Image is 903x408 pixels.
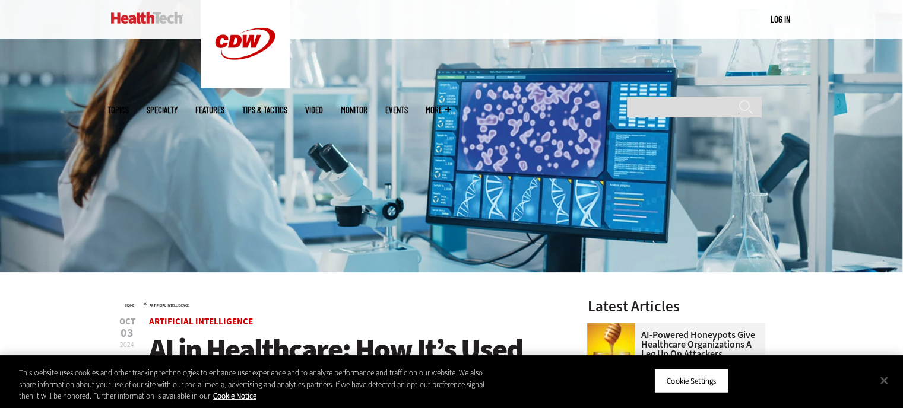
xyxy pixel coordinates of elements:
[149,315,253,327] a: Artificial Intelligence
[107,106,129,114] span: Topics
[125,303,134,308] a: Home
[385,106,408,114] a: Events
[111,12,183,24] img: Home
[120,340,134,349] span: 2024
[125,299,556,308] div: »
[201,78,290,91] a: CDW
[587,323,641,333] a: jar of honey with a honey dipper
[213,391,256,401] a: More information about your privacy
[195,106,224,114] a: Features
[587,299,765,314] h3: Latest Articles
[19,367,497,402] div: This website uses cookies and other tracking technologies to enhance user experience and to analy...
[305,106,323,114] a: Video
[341,106,367,114] a: MonITor
[119,327,135,339] span: 03
[242,106,287,114] a: Tips & Tactics
[587,330,758,359] a: AI-Powered Honeypots Give Healthcare Organizations a Leg Up on Attackers
[871,367,897,393] button: Close
[771,14,790,24] a: Log in
[654,368,728,393] button: Cookie Settings
[587,323,635,371] img: jar of honey with a honey dipper
[119,317,135,326] span: Oct
[147,106,178,114] span: Specialty
[771,13,790,26] div: User menu
[150,303,189,308] a: Artificial Intelligence
[426,106,451,114] span: More
[149,330,522,401] span: AI in Healthcare: How It’s Used and Future Use Cases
